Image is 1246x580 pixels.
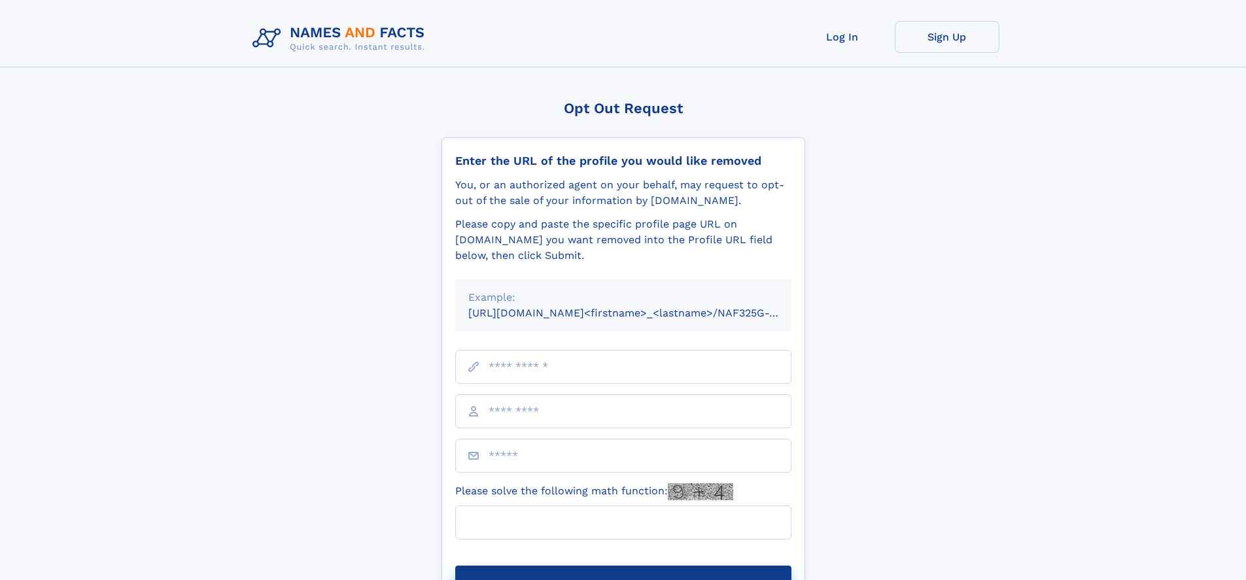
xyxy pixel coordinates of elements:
[895,21,999,53] a: Sign Up
[455,483,733,500] label: Please solve the following math function:
[247,21,436,56] img: Logo Names and Facts
[455,154,791,168] div: Enter the URL of the profile you would like removed
[455,216,791,264] div: Please copy and paste the specific profile page URL on [DOMAIN_NAME] you want removed into the Pr...
[441,100,805,116] div: Opt Out Request
[468,290,778,305] div: Example:
[455,177,791,209] div: You, or an authorized agent on your behalf, may request to opt-out of the sale of your informatio...
[790,21,895,53] a: Log In
[468,307,816,319] small: [URL][DOMAIN_NAME]<firstname>_<lastname>/NAF325G-xxxxxxxx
